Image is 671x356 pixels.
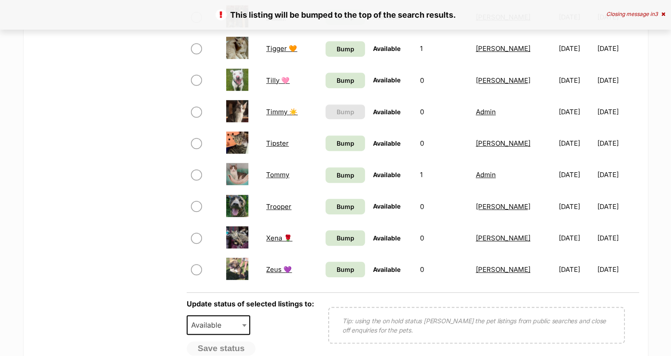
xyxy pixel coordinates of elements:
[336,170,354,180] span: Bump
[373,202,400,210] span: Available
[326,230,365,246] a: Bump
[266,170,289,179] a: Tommy
[326,73,365,88] a: Bump
[336,107,354,116] span: Bump
[336,202,354,211] span: Bump
[597,33,638,64] td: [DATE]
[326,199,365,214] a: Bump
[606,11,665,17] div: Closing message in
[555,191,596,222] td: [DATE]
[373,171,400,178] span: Available
[597,128,638,159] td: [DATE]
[597,65,638,96] td: [DATE]
[597,159,638,190] td: [DATE]
[555,97,596,127] td: [DATE]
[416,33,471,64] td: 1
[373,139,400,147] span: Available
[336,233,354,243] span: Bump
[373,234,400,242] span: Available
[476,202,530,211] a: [PERSON_NAME]
[266,44,297,53] a: Tigger 🧡
[373,266,400,273] span: Available
[266,139,289,147] a: Tipster
[597,223,638,253] td: [DATE]
[416,128,471,159] td: 0
[597,191,638,222] td: [DATE]
[476,234,530,242] a: [PERSON_NAME]
[476,44,530,53] a: [PERSON_NAME]
[336,44,354,54] span: Bump
[188,319,230,331] span: Available
[187,341,256,356] button: Save status
[597,97,638,127] td: [DATE]
[655,11,658,17] span: 3
[373,45,400,52] span: Available
[555,223,596,253] td: [DATE]
[266,76,290,85] a: Tilly 🩷
[187,299,314,308] label: Update status of selected listings to:
[555,254,596,285] td: [DATE]
[416,159,471,190] td: 1
[597,254,638,285] td: [DATE]
[416,254,471,285] td: 0
[336,265,354,274] span: Bump
[416,97,471,127] td: 0
[373,76,400,84] span: Available
[266,234,292,242] a: Xena 🌹
[187,315,251,335] span: Available
[326,262,365,277] a: Bump
[336,139,354,148] span: Bump
[266,108,298,116] a: Timmy ☀️
[326,135,365,151] a: Bump
[266,265,292,274] a: Zeus 💜
[476,76,530,85] a: [PERSON_NAME]
[476,170,496,179] a: Admin
[342,316,611,335] p: Tip: using the on hold status [PERSON_NAME] the pet listings from public searches and close off e...
[9,9,662,21] p: This listing will be bumped to the top of the search results.
[416,191,471,222] td: 0
[555,65,596,96] td: [DATE]
[326,167,365,183] a: Bump
[555,128,596,159] td: [DATE]
[476,139,530,147] a: [PERSON_NAME]
[416,65,471,96] td: 0
[266,202,291,211] a: Trooper
[476,265,530,274] a: [PERSON_NAME]
[555,159,596,190] td: [DATE]
[326,41,365,57] a: Bump
[326,104,365,119] button: Bump
[336,76,354,85] span: Bump
[476,108,496,116] a: Admin
[416,223,471,253] td: 0
[555,33,596,64] td: [DATE]
[373,108,400,116] span: Available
